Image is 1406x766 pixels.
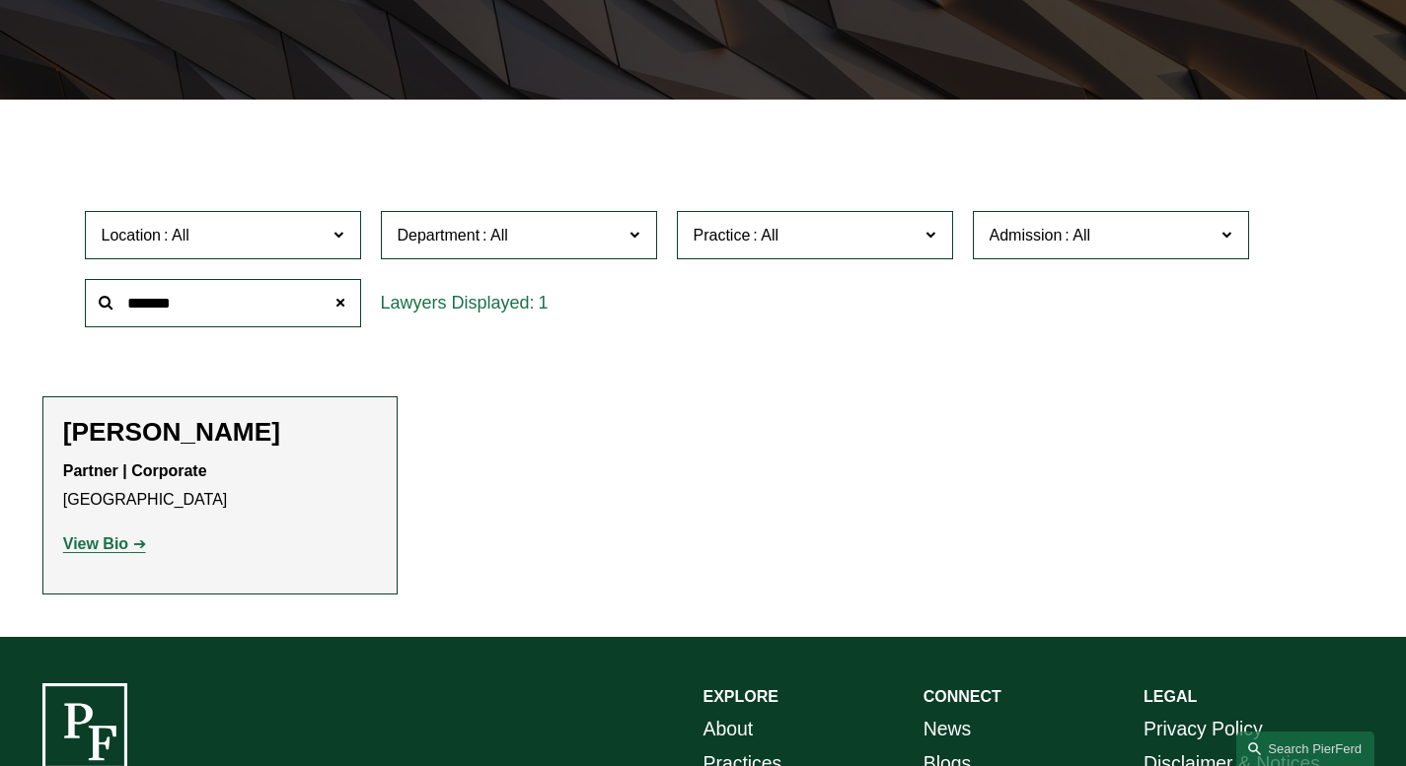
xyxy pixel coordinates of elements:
strong: View Bio [63,535,128,552]
a: View Bio [63,535,146,552]
a: News [924,712,972,746]
a: Search this site [1236,731,1374,766]
span: Location [102,227,162,244]
h2: [PERSON_NAME] [63,417,377,449]
strong: Partner | Corporate [63,462,207,479]
span: Department [398,227,481,244]
strong: EXPLORE [703,688,778,705]
a: About [703,712,754,746]
p: [GEOGRAPHIC_DATA] [63,457,377,515]
span: Admission [990,227,1063,244]
a: Privacy Policy [1144,712,1263,746]
strong: LEGAL [1144,688,1197,705]
span: Practice [694,227,751,244]
strong: CONNECT [924,688,1001,705]
span: 1 [539,293,549,313]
